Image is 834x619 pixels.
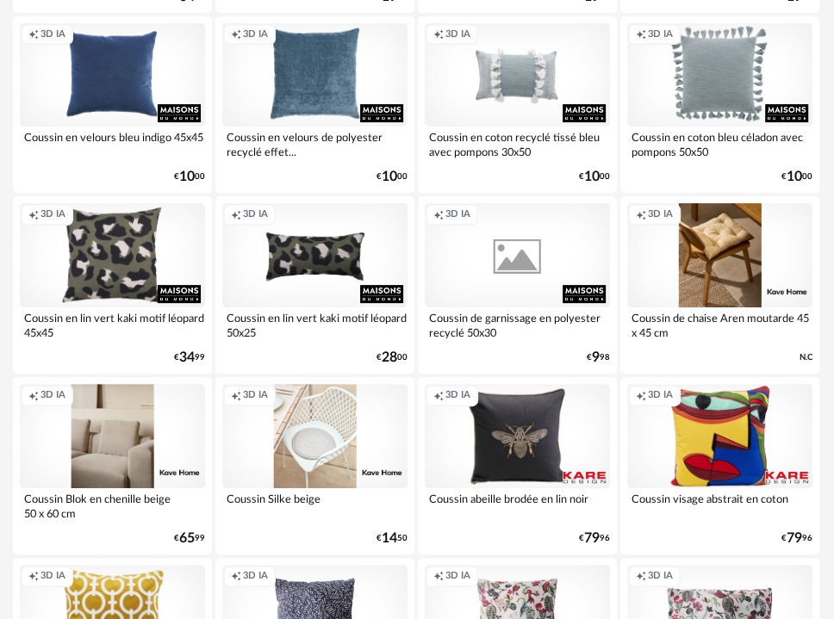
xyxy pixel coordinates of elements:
[787,533,802,544] span: 79
[425,488,610,523] div: Coussin abeille brodée en lin noir
[174,171,205,183] div: € 00
[781,171,812,183] div: € 00
[174,352,205,363] div: € 99
[627,488,812,523] div: Coussin visage abstrait en coton
[222,127,408,161] div: Coussin en velours de polyester recyclé effet...
[781,533,812,544] div: € 96
[13,377,212,554] a: Creation icon 3D IA Coussin Blok en chenille beige 50 x 60 cm €6599
[231,208,241,221] span: Creation icon
[215,377,414,554] a: Creation icon 3D IA Coussin Silke beige €1450
[433,389,444,402] span: Creation icon
[382,352,397,363] span: 28
[28,389,39,402] span: Creation icon
[28,208,39,221] span: Creation icon
[20,488,205,523] div: Coussin Blok en chenille beige 50 x 60 cm
[243,570,268,583] span: 3D IA
[445,389,470,402] span: 3D IA
[433,570,444,583] span: Creation icon
[584,533,600,544] span: 79
[445,570,470,583] span: 3D IA
[433,28,444,41] span: Creation icon
[20,127,205,161] div: Coussin en velours bleu indigo 45x45
[179,533,195,544] span: 65
[648,570,673,583] span: 3D IA
[231,28,241,41] span: Creation icon
[174,533,205,544] div: € 99
[587,352,610,363] div: € 98
[243,389,268,402] span: 3D IA
[636,570,646,583] span: Creation icon
[377,352,408,363] div: € 00
[377,171,408,183] div: € 00
[579,533,610,544] div: € 96
[800,352,812,363] span: N.C
[40,570,65,583] span: 3D IA
[179,352,195,363] span: 34
[222,488,408,523] div: Coussin Silke beige
[28,570,39,583] span: Creation icon
[13,196,212,374] a: Creation icon 3D IA Coussin en lin vert kaki motif léopard 45x45 €3499
[445,208,470,221] span: 3D IA
[636,28,646,41] span: Creation icon
[13,16,212,194] a: Creation icon 3D IA Coussin en velours bleu indigo 45x45 €1000
[40,28,65,41] span: 3D IA
[231,389,241,402] span: Creation icon
[433,208,444,221] span: Creation icon
[382,171,397,183] span: 10
[636,208,646,221] span: Creation icon
[648,208,673,221] span: 3D IA
[627,307,812,342] div: Coussin de chaise Aren moutarde 45 x 45 cm
[418,16,617,194] a: Creation icon 3D IA Coussin en coton recyclé tissé bleu avec pompons 30x50 €1000
[648,28,673,41] span: 3D IA
[20,307,205,342] div: Coussin en lin vert kaki motif léopard 45x45
[627,127,812,161] div: Coussin en coton bleu céladon avec pompons 50x50
[787,171,802,183] span: 10
[445,28,470,41] span: 3D IA
[636,389,646,402] span: Creation icon
[592,352,600,363] span: 9
[620,196,819,374] a: Creation icon 3D IA Coussin de chaise Aren moutarde 45 x 45 cm N.C
[215,196,414,374] a: Creation icon 3D IA Coussin en lin vert kaki motif léopard 50x25 €2800
[579,171,610,183] div: € 00
[382,533,397,544] span: 14
[222,307,408,342] div: Coussin en lin vert kaki motif léopard 50x25
[648,389,673,402] span: 3D IA
[418,196,617,374] a: Creation icon 3D IA Coussin de garnissage en polyester recyclé 50x30 €998
[28,28,39,41] span: Creation icon
[243,28,268,41] span: 3D IA
[418,377,617,554] a: Creation icon 3D IA Coussin abeille brodée en lin noir €7996
[231,570,241,583] span: Creation icon
[179,171,195,183] span: 10
[425,127,610,161] div: Coussin en coton recyclé tissé bleu avec pompons 30x50
[620,16,819,194] a: Creation icon 3D IA Coussin en coton bleu céladon avec pompons 50x50 €1000
[584,171,600,183] span: 10
[243,208,268,221] span: 3D IA
[425,307,610,342] div: Coussin de garnissage en polyester recyclé 50x30
[40,208,65,221] span: 3D IA
[377,533,408,544] div: € 50
[40,389,65,402] span: 3D IA
[215,16,414,194] a: Creation icon 3D IA Coussin en velours de polyester recyclé effet... €1000
[620,377,819,554] a: Creation icon 3D IA Coussin visage abstrait en coton €7996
